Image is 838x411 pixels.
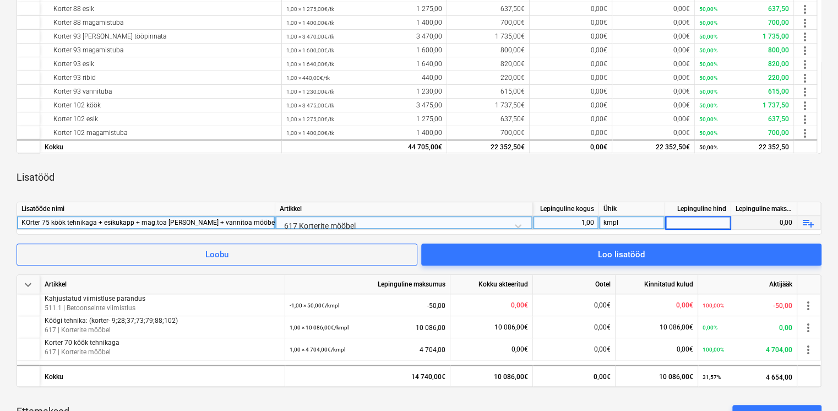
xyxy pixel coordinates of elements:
small: 1,00 × 1 400,00€ / tk [286,20,334,26]
div: 440,00 [286,71,442,85]
div: 1 600,00 [286,44,442,57]
span: 1 735,00€ [495,33,525,40]
small: 50,00% [699,20,717,26]
small: 100,00% [703,302,724,309]
span: 0,00€ [676,301,693,309]
div: Kokku [40,139,282,153]
iframe: Chat Widget [783,358,838,411]
small: 50,00% [699,75,717,81]
div: 700,00 [699,16,789,30]
span: 0,00€ [591,19,607,26]
div: 1 735,00 [699,30,789,44]
span: 0,00€ [594,345,611,353]
div: 0,00 [703,316,792,339]
span: 0,00€ [673,74,690,82]
p: Lisatööd [17,171,55,184]
span: more_vert [798,127,812,140]
div: 10 086,00 [290,316,445,339]
small: 50,00% [699,6,717,12]
small: 50,00% [699,130,717,136]
div: Lepinguline hind [665,202,731,216]
div: Korter 93 magamistuba [45,44,277,57]
span: 0,00€ [594,301,611,309]
div: Lepinguline kogus [533,202,599,216]
span: playlist_add [802,217,815,230]
div: 4 704,00 [703,338,792,361]
small: 50,00% [699,61,717,67]
span: 0,00€ [511,301,528,309]
small: 1,00 × 1 275,00€ / tk [286,6,334,12]
div: 1,00 [537,216,594,230]
div: 800,00 [699,44,789,57]
div: 220,00 [699,71,789,85]
span: 0,00€ [673,5,690,13]
div: 615,00 [699,85,789,99]
div: Korter 102 köök [45,99,277,112]
div: Loo lisatööd [598,247,645,262]
span: 0,00€ [673,88,690,95]
div: Ootel [533,275,616,294]
div: Korter 93 esik [45,57,277,71]
div: 3 470,00 [286,30,442,44]
div: Korter 102 magamistuba [45,126,277,140]
small: 1,00 × 1 275,00€ / tk [286,116,334,122]
div: Korter 93 [PERSON_NAME] tööpinnata [45,30,277,44]
span: 0,00€ [591,33,607,40]
div: Kokku [40,365,285,387]
small: 1,00 × 3 475,00€ / tk [286,102,334,109]
div: Korter 93 vannituba [45,85,277,99]
small: 50,00% [699,102,717,109]
span: 0,00€ [511,345,528,353]
div: 22 352,50 [699,140,789,154]
span: 0,00€ [591,5,607,13]
span: more_vert [798,17,812,30]
span: more_vert [798,113,812,126]
small: 1,00 × 3 470,00€ / tk [286,34,334,40]
p: 511.1 | Betoonseinte viimistlus [45,304,280,313]
div: -50,00 [703,294,792,317]
span: more_vert [798,58,812,71]
div: -50,00 [290,294,445,317]
p: 617 | Korterite mööbel [45,348,280,357]
div: 22 352,50€ [447,139,530,153]
small: 1,00 × 440,00€ / tk [286,75,330,81]
span: more_vert [798,44,812,57]
div: Korter 102 esik [45,112,277,126]
span: 0,00€ [673,33,690,40]
div: 3 475,00 [286,99,442,112]
small: 1,00 × 10 086,00€ / kmpl [290,325,349,331]
div: 820,00 [699,57,789,71]
small: 100,00% [703,347,724,353]
div: Artikkel [275,202,533,216]
small: 50,00% [699,144,717,150]
small: 0,00% [703,325,717,331]
div: 10 086,00€ [450,365,533,387]
div: Kinnitatud kulud [616,275,698,294]
div: Loobu [205,247,228,262]
span: more_vert [798,30,812,44]
div: 0,00€ [530,139,612,153]
div: 14 740,00€ [285,365,450,387]
small: 50,00% [699,116,717,122]
div: kmpl [599,216,665,230]
div: Lepinguline maksumus [731,202,797,216]
button: Loo lisatööd [421,244,821,266]
span: 0,00€ [673,60,690,68]
p: Köögi tehnika: (korter- 9;28;37;73;79;88;102) [45,316,280,326]
span: 700,00€ [500,19,525,26]
span: more_vert [798,72,812,85]
span: more_vert [802,299,815,312]
div: 1 400,00 [286,16,442,30]
span: 0,00€ [591,115,607,123]
span: 0,00€ [591,129,607,137]
div: 1 275,00 [286,112,442,126]
span: 0,00€ [673,19,690,26]
span: 700,00€ [500,129,525,137]
span: 800,00€ [500,46,525,54]
small: 1,00 × 1 230,00€ / tk [286,89,334,95]
p: Kahjustatud viimistluse parandus [45,294,280,304]
small: 50,00% [699,34,717,40]
div: 700,00 [699,126,789,140]
div: Ühik [599,202,665,216]
small: 50,00% [699,89,717,95]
